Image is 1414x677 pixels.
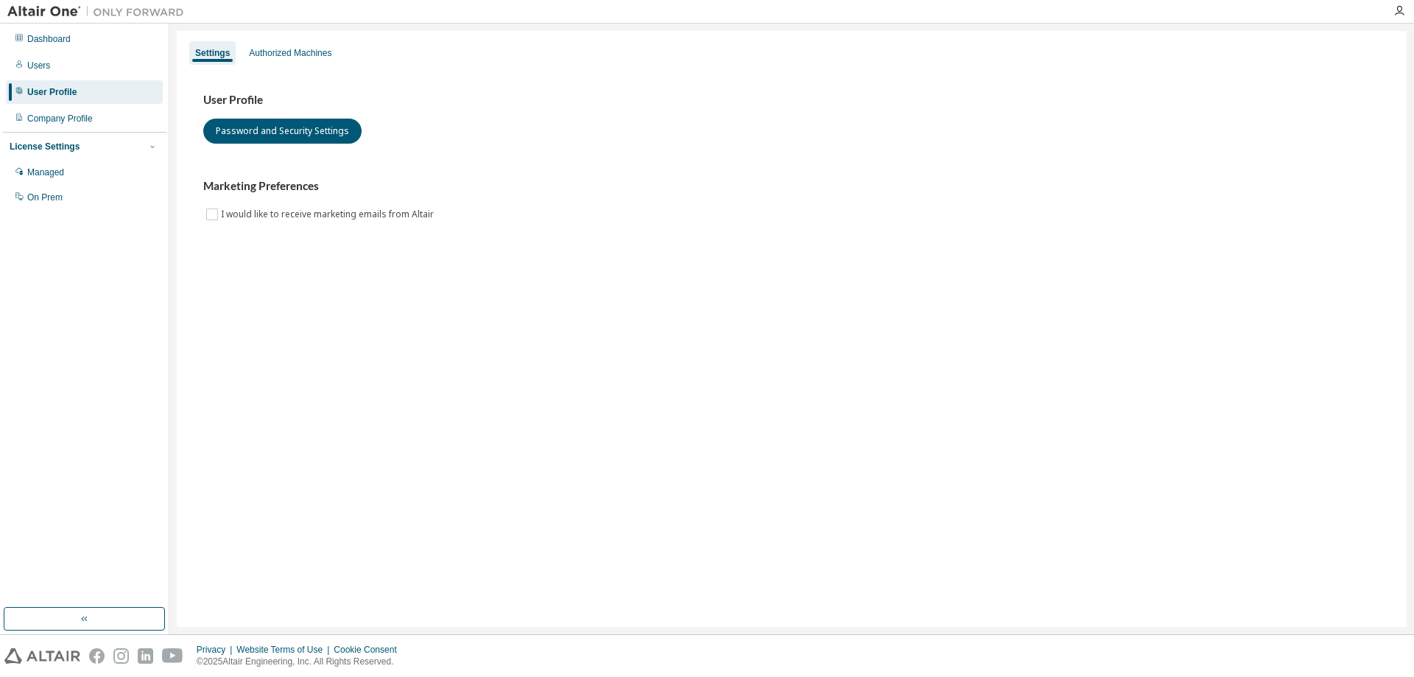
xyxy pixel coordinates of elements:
img: altair_logo.svg [4,648,80,664]
img: Altair One [7,4,191,19]
div: Cookie Consent [334,644,405,656]
h3: Marketing Preferences [203,179,1380,194]
img: youtube.svg [162,648,183,664]
div: Managed [27,166,64,178]
div: Users [27,60,50,71]
label: I would like to receive marketing emails from Altair [221,206,437,223]
h3: User Profile [203,93,1380,108]
div: Dashboard [27,33,71,45]
div: License Settings [10,141,80,152]
img: facebook.svg [89,648,105,664]
div: Authorized Machines [249,47,331,59]
div: Privacy [197,644,236,656]
button: Password and Security Settings [203,119,362,144]
div: On Prem [27,192,63,203]
p: © 2025 Altair Engineering, Inc. All Rights Reserved. [197,656,406,668]
div: Company Profile [27,113,93,124]
img: linkedin.svg [138,648,153,664]
img: instagram.svg [113,648,129,664]
div: User Profile [27,86,77,98]
div: Settings [195,47,230,59]
div: Website Terms of Use [236,644,334,656]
